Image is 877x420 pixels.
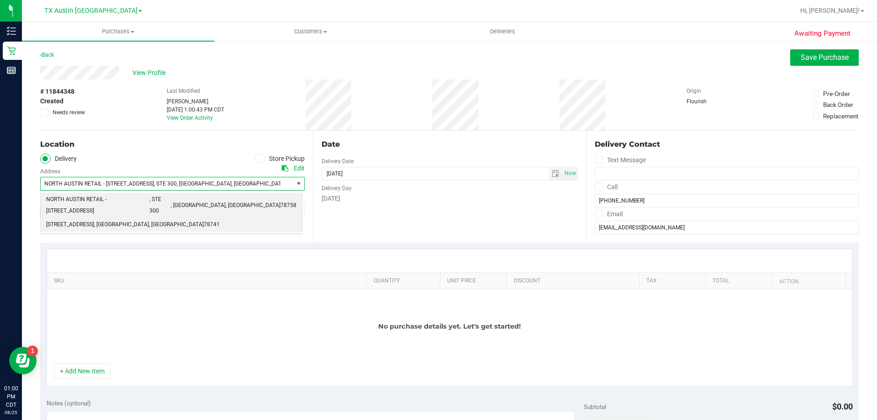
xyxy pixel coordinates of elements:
label: Last Modified [167,87,200,95]
input: Format: (999) 999-9999 [595,194,859,207]
a: Unit Price [447,277,503,285]
a: Total [713,277,768,285]
span: , [GEOGRAPHIC_DATA] [171,200,226,212]
span: Deliveries [478,27,528,36]
div: Replacement [823,112,858,121]
iframe: Resource center unread badge [27,346,38,356]
span: Needs review [53,108,85,117]
div: Back Order [823,100,853,109]
th: Action [771,273,845,289]
div: [PERSON_NAME] [167,97,224,106]
span: , [GEOGRAPHIC_DATA] [232,181,286,187]
div: Delivery Contact [595,139,859,150]
span: Hi, [PERSON_NAME]! [800,7,860,14]
label: Call [595,181,618,194]
div: [DATE] [322,194,577,203]
span: Awaiting Payment [794,28,851,39]
div: Location [40,139,305,150]
div: Date [322,139,577,150]
span: , STE 300 [149,194,171,217]
p: 01:00 PM CDT [4,384,18,409]
iframe: Resource center [9,347,37,374]
label: Delivery [40,154,77,164]
inline-svg: Reports [7,66,16,75]
div: Edit [294,164,305,173]
label: Text Message [595,154,646,167]
div: Copy address to clipboard [282,164,288,173]
span: TX Austin [GEOGRAPHIC_DATA] [44,7,137,15]
span: [STREET_ADDRESS] [46,219,94,231]
span: # 11844348 [40,87,74,96]
span: Notes (optional) [47,399,91,407]
span: Customers [215,27,406,36]
span: , STE 300 [154,181,177,187]
button: Save Purchase [790,49,859,66]
a: Tax [646,277,702,285]
span: NORTH AUSTIN RETAIL - [STREET_ADDRESS] [44,181,154,187]
span: Subtotal [584,403,606,410]
span: select [562,167,577,180]
div: [DATE] 1:00:43 PM CDT [167,106,224,114]
span: 78741 [204,219,220,231]
a: SKU [54,277,363,285]
input: Format: (999) 999-9999 [595,167,859,181]
a: Purchases [22,22,214,41]
label: Address [40,167,60,175]
span: , [GEOGRAPHIC_DATA] [226,200,280,212]
a: Customers [214,22,407,41]
span: $0.00 [832,402,853,411]
div: No purchase details yet. Let's get started! [47,289,852,363]
label: Email [595,207,623,221]
inline-svg: Inventory [7,27,16,36]
a: View Order Activity [167,115,213,121]
label: Delivery Day [322,184,352,192]
inline-svg: Retail [7,46,16,55]
div: Pre-Order [823,89,850,98]
span: , [GEOGRAPHIC_DATA] [94,219,149,231]
span: Save Purchase [801,53,849,62]
label: Delivery Date [322,157,354,165]
span: Purchases [22,27,214,36]
a: Deliveries [407,22,599,41]
label: Store Pickup [255,154,305,164]
p: 08/25 [4,409,18,416]
span: NORTH AUSTIN RETAIL - [STREET_ADDRESS] [46,194,149,217]
span: 78758 [280,200,296,212]
a: Quantity [374,277,437,285]
span: , [GEOGRAPHIC_DATA] [177,181,232,187]
span: select [549,167,562,180]
span: Set Current date [562,167,578,180]
span: , [GEOGRAPHIC_DATA] [149,219,204,231]
a: Back [40,52,54,58]
span: View Profile [132,68,169,78]
label: Origin [687,87,701,95]
div: Flourish [687,97,732,106]
button: + Add New Item [54,363,111,379]
span: Created [40,96,63,106]
a: Discount [514,277,636,285]
span: select [293,177,304,190]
